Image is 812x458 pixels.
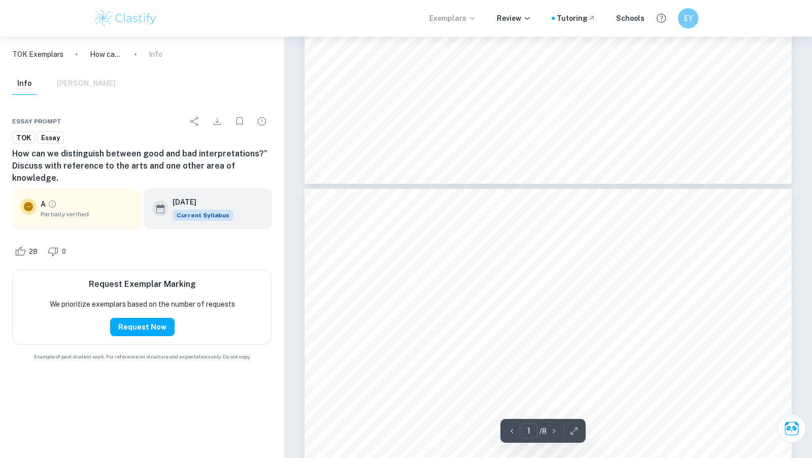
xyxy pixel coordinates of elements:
[363,294,732,304] span: defined simply as an explanation of meaning. In popular belief, interpretation is primarily
[363,317,732,326] span: associated with art, for example, finding the essence of a painting or piece of literature.
[110,318,175,336] button: Request Now
[37,132,64,144] a: Essay
[363,407,732,416] span: purpose of this essay, I will use the adjectives “good” and “bad” as a measure of quality of an
[12,117,61,126] span: Essay prompt
[363,339,732,349] span: However, it has much broader applicability in virtually all areas of knowledge. One of the
[539,426,547,437] p: / 8
[12,73,37,95] button: Info
[429,13,477,24] p: Exemplars
[41,210,132,219] span: Partially verified
[777,414,806,443] button: Ask Clai
[653,10,670,27] button: Help and Feedback
[557,13,596,24] a: Tutoring
[90,49,122,60] p: How can we distinguish between good and bad interpretations?” Discuss with reference to the arts ...
[45,243,72,259] div: Dislike
[363,384,732,394] span: subjective or objective and how can we distinguish if an interpretation is good or bad. For the
[56,247,72,257] span: 0
[12,353,272,361] span: Example of past student work. For reference on structure and expectations only. Do not copy.
[616,13,645,24] a: Schools
[12,132,35,144] a: TOK
[393,249,732,258] span: Interpretation is an ambiguous and complex term, as it involves many different
[12,243,43,259] div: Like
[23,247,43,257] span: 28
[173,197,225,208] h6: [DATE]
[173,210,233,221] div: This exemplar is based on the current syllabus. Feel free to refer to it for inspiration/ideas wh...
[185,111,205,132] div: Share
[252,111,272,132] div: Report issue
[50,299,235,310] p: We prioritize exemplars based on the number of requests
[363,272,732,281] span: approaches depending on what kind of object or occurrence it is applied to. It could be
[229,111,250,132] div: Bookmark
[89,278,196,290] h6: Request Exemplar Marking
[12,148,272,184] h6: How can we distinguish between good and bad interpretations?” Discuss with reference to the arts ...
[38,133,63,143] span: Essay
[41,199,46,210] p: A
[48,200,57,209] a: Grade partially verified
[12,49,63,60] a: TOK Exemplars
[678,8,698,28] button: EY
[149,49,162,60] p: Info
[93,8,158,28] img: Clastify logo
[13,133,35,143] span: TOK
[363,362,731,372] span: most frequent discourses about the nature of interpretation concerns whether it should be
[363,430,731,439] span: interpretation, where “good” refers to an appropriate and logical interpretation, and “bad” to
[207,111,227,132] div: Download
[173,210,233,221] span: Current Syllabus
[497,13,531,24] p: Review
[683,13,694,24] h6: EY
